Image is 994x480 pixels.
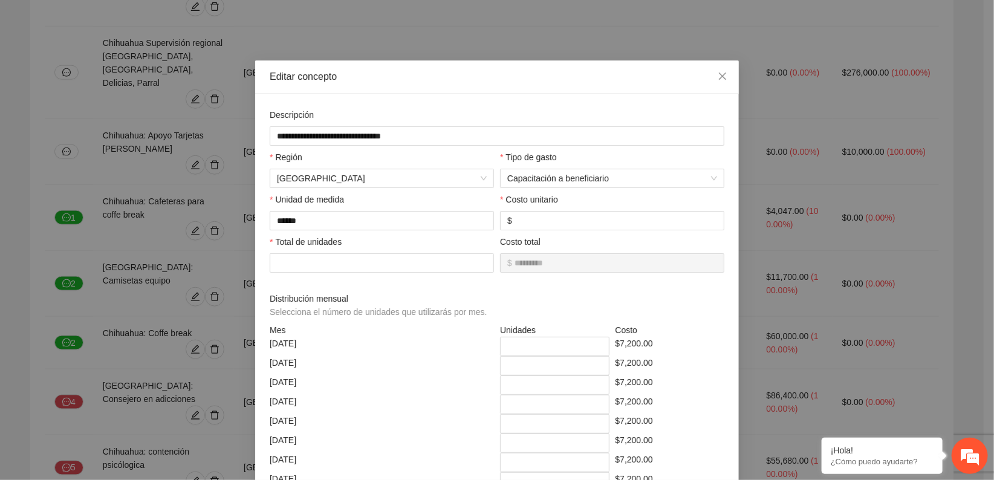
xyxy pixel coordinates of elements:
[270,108,314,122] label: Descripción
[270,307,487,317] span: Selecciona el número de unidades que utilizarás por mes.
[718,71,727,81] span: close
[507,214,512,227] span: $
[612,453,728,472] div: $7,200.00
[267,453,497,472] div: [DATE]
[70,161,167,284] span: Estamos en línea.
[831,457,934,466] p: ¿Cómo puedo ayudarte?
[267,323,497,337] div: Mes
[497,323,612,337] div: Unidades
[500,193,558,206] label: Costo unitario
[612,395,728,414] div: $7,200.00
[267,337,497,356] div: [DATE]
[270,193,344,206] label: Unidad de medida
[831,446,934,455] div: ¡Hola!
[270,70,724,83] div: Editar concepto
[267,433,497,453] div: [DATE]
[612,323,728,337] div: Costo
[267,375,497,395] div: [DATE]
[270,151,302,164] label: Región
[612,337,728,356] div: $7,200.00
[612,356,728,375] div: $7,200.00
[612,433,728,453] div: $7,200.00
[507,256,512,270] span: $
[612,414,728,433] div: $7,200.00
[267,395,497,414] div: [DATE]
[270,235,342,248] label: Total de unidades
[500,235,541,248] label: Costo total
[267,414,497,433] div: [DATE]
[270,292,492,319] span: Distribución mensual
[507,169,717,187] span: Capacitación a beneficiario
[277,169,487,187] span: Chihuahua
[500,151,557,164] label: Tipo de gasto
[612,375,728,395] div: $7,200.00
[267,356,497,375] div: [DATE]
[63,62,203,77] div: Chatee con nosotros ahora
[706,60,739,93] button: Close
[6,330,230,372] textarea: Escriba su mensaje y pulse “Intro”
[198,6,227,35] div: Minimizar ventana de chat en vivo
